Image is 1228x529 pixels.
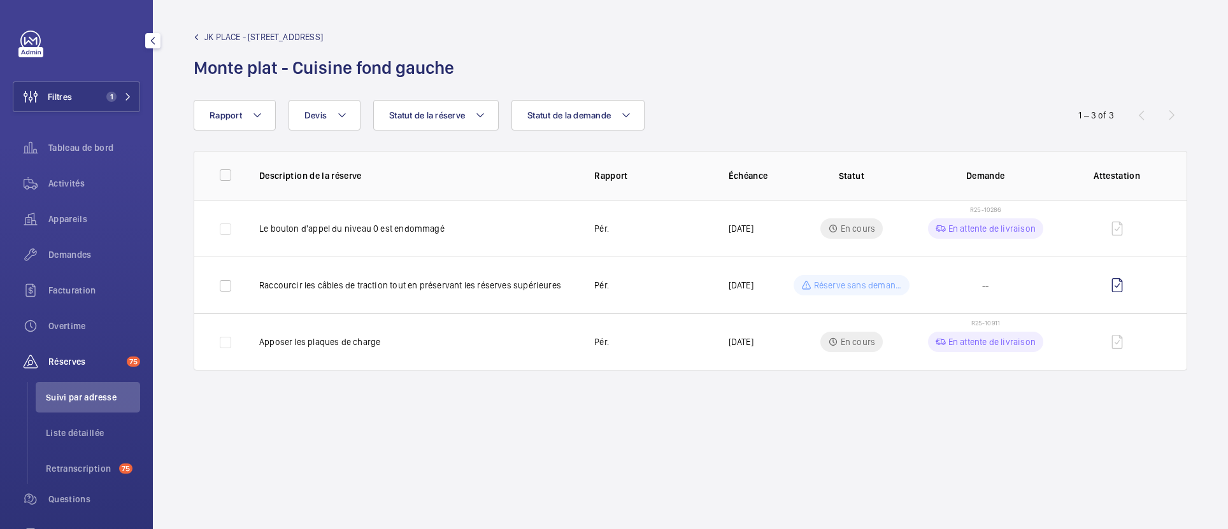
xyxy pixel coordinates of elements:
[48,355,122,368] span: Réserves
[729,335,753,348] p: [DATE]
[970,206,1001,213] span: R25-10286
[259,335,574,348] p: Apposer les plaques de charge
[194,56,462,80] h1: Monte plat - Cuisine fond gauche
[119,463,132,474] span: 75
[511,100,645,130] button: Statut de la demande
[841,222,875,235] p: En cours
[46,462,114,475] span: Retranscription
[48,248,140,261] span: Demandes
[1078,109,1114,122] div: 1 – 3 of 3
[982,279,989,292] span: --
[210,110,242,120] span: Rapport
[106,92,117,102] span: 1
[127,356,140,367] span: 75
[594,169,708,182] p: Rapport
[729,279,753,292] p: [DATE]
[289,100,361,130] button: Devis
[259,222,574,235] p: Le bouton d'appel du niveau 0 est endommagé
[48,90,72,103] span: Filtres
[48,141,140,154] span: Tableau de bord
[46,427,140,439] span: Liste détaillée
[48,284,140,297] span: Facturation
[13,81,140,112] button: Filtres1
[1073,169,1161,182] p: Attestation
[729,169,785,182] p: Échéance
[794,169,910,182] p: Statut
[927,169,1043,182] p: Demande
[194,100,276,130] button: Rapport
[304,110,327,120] span: Devis
[373,100,499,130] button: Statut de la réserve
[259,279,574,292] p: Raccourcir les câbles de traction tout en préservant les réserves supérieures
[527,110,611,120] span: Statut de la demande
[48,320,140,332] span: Overtime
[48,177,140,190] span: Activités
[594,335,609,348] p: Pér.
[204,31,323,43] span: JK PLACE - [STREET_ADDRESS]
[594,222,609,235] p: Pér.
[948,222,1036,235] p: En attente de livraison
[971,319,1000,327] span: R25-10911
[389,110,465,120] span: Statut de la réserve
[46,391,140,404] span: Suivi par adresse
[48,493,140,505] span: Questions
[259,169,574,182] p: Description de la réserve
[48,213,140,225] span: Appareils
[729,222,753,235] p: [DATE]
[594,279,609,292] p: Pér.
[841,335,875,348] p: En cours
[948,335,1036,348] p: En attente de livraison
[814,279,902,292] p: Réserve sans demande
